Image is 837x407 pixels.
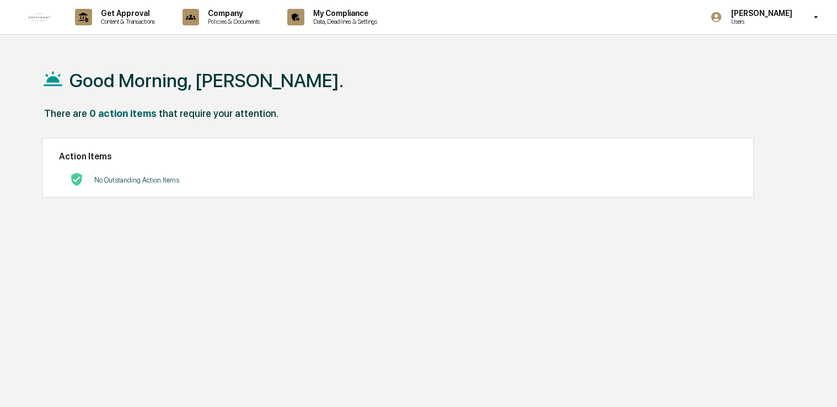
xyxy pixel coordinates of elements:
h2: Action Items [59,151,737,162]
div: There are [44,108,87,119]
img: logo [26,4,53,30]
div: that require your attention. [159,108,278,119]
p: [PERSON_NAME] [722,9,798,18]
p: Data, Deadlines & Settings [304,18,383,25]
img: No Actions logo [70,173,83,186]
p: Company [199,9,265,18]
p: Policies & Documents [199,18,265,25]
p: Content & Transactions [92,18,160,25]
p: Users [722,18,798,25]
div: 0 action items [89,108,157,119]
h1: Good Morning, [PERSON_NAME]. [69,69,344,92]
p: No Outstanding Action Items [94,176,179,184]
p: My Compliance [304,9,383,18]
p: Get Approval [92,9,160,18]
